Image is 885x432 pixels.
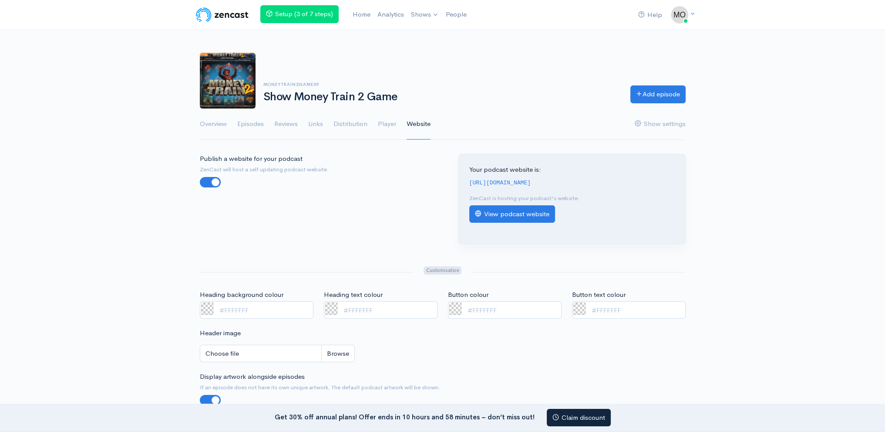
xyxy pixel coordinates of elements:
a: Setup (3 of 7 steps) [260,5,339,23]
a: Show settings [635,109,686,140]
label: Heading text colour [324,290,383,300]
label: Button colour [448,290,488,300]
h6: moneytrain2game09 [263,82,620,87]
label: Header image [200,328,241,338]
strong: Get 30% off annual plans! Offer ends in 10 hours and 58 minutes – don’t miss out! [275,412,535,421]
a: People [442,5,470,24]
a: Distribution [333,109,367,140]
label: Button text colour [572,290,626,300]
label: Display artwork alongside episodes [200,372,305,382]
a: Help [635,6,666,24]
span: Customisation [424,266,461,275]
a: Links [308,109,323,140]
a: Analytics [374,5,407,24]
a: Shows [407,5,442,24]
h1: Show Money Train 2 Game [263,91,620,103]
input: #FFFFFFF [448,301,562,319]
p: Your podcast website is: [469,165,675,175]
a: Claim discount [547,409,611,427]
small: If an episode does not have its own unique artwork. The default podcast artwork will be shown. [200,383,686,392]
small: ZenCast will host a self updating podcast website. [200,165,437,174]
a: Website [407,109,431,140]
a: Add episode [630,85,686,103]
a: Overview [200,109,227,140]
label: Heading background colour [200,290,283,300]
img: ZenCast Logo [195,6,250,24]
p: ZenCast is hosting your podcast's website. [469,194,675,203]
input: #FFFFFFF [572,301,686,319]
a: View podcast website [469,205,555,223]
a: Home [349,5,374,24]
a: Episodes [237,109,264,140]
input: #FFFFFFF [324,301,437,319]
a: Reviews [274,109,298,140]
label: Publish a website for your podcast [200,154,303,164]
code: [URL][DOMAIN_NAME] [469,180,531,186]
img: ... [671,6,688,24]
a: Player [378,109,396,140]
input: #FFFFFFF [200,301,313,319]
